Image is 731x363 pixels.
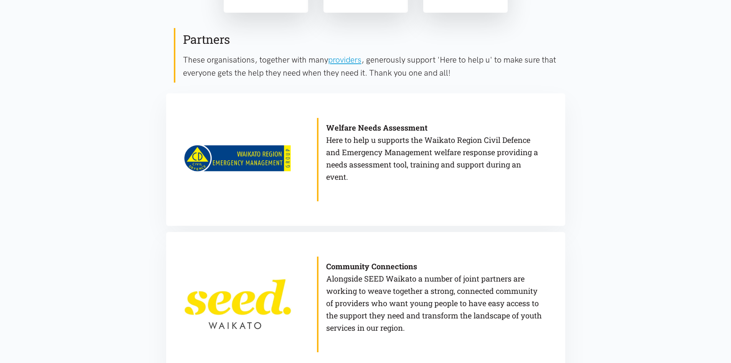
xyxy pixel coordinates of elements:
[183,53,558,79] p: These organisations, together with many , generously support 'Here to help u' to make sure that e...
[326,261,417,271] b: Community Connections
[328,55,361,65] a: providers
[326,260,542,334] p: Alongside SEED Waikato a number of joint partners are working to weave together a strong, connect...
[326,121,542,183] p: Here to help u supports the Waikato Region Civil Defence and Emergency Management welfare respons...
[183,31,558,48] h2: Partners
[326,123,427,133] b: Welfare Needs Assessment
